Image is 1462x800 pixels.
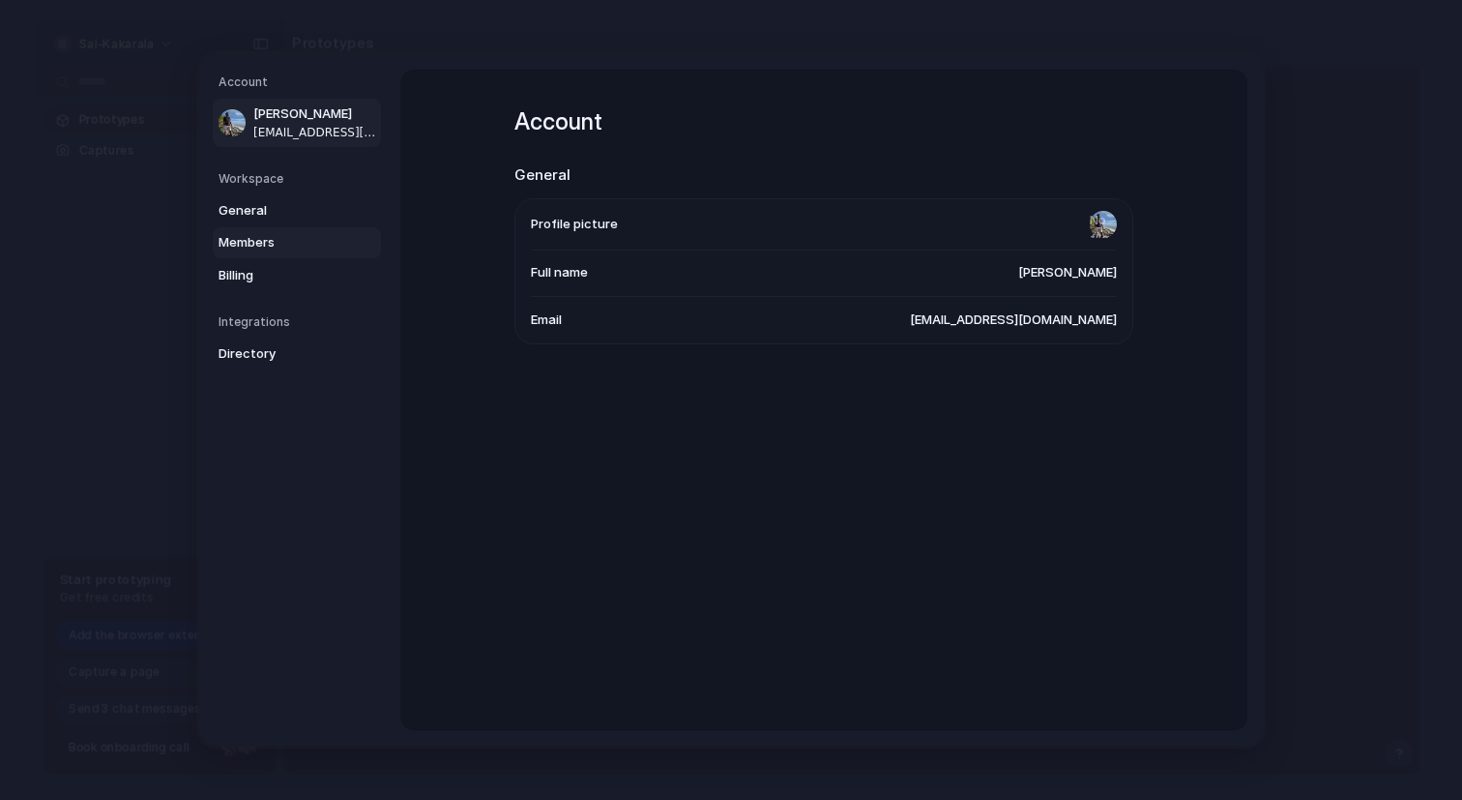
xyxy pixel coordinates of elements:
[531,263,588,282] span: Full name
[213,260,381,291] a: Billing
[910,311,1117,330] span: [EMAIL_ADDRESS][DOMAIN_NAME]
[219,170,381,188] h5: Workspace
[213,195,381,226] a: General
[253,104,377,124] span: [PERSON_NAME]
[1018,263,1117,282] span: [PERSON_NAME]
[514,104,1133,139] h1: Account
[253,124,377,141] span: [EMAIL_ADDRESS][DOMAIN_NAME]
[219,266,342,285] span: Billing
[213,339,381,370] a: Directory
[213,99,381,147] a: [PERSON_NAME][EMAIL_ADDRESS][DOMAIN_NAME]
[213,227,381,258] a: Members
[219,74,381,91] h5: Account
[531,311,562,330] span: Email
[514,164,1133,187] h2: General
[531,215,618,234] span: Profile picture
[219,201,342,221] span: General
[219,344,342,364] span: Directory
[219,313,381,331] h5: Integrations
[219,233,342,252] span: Members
